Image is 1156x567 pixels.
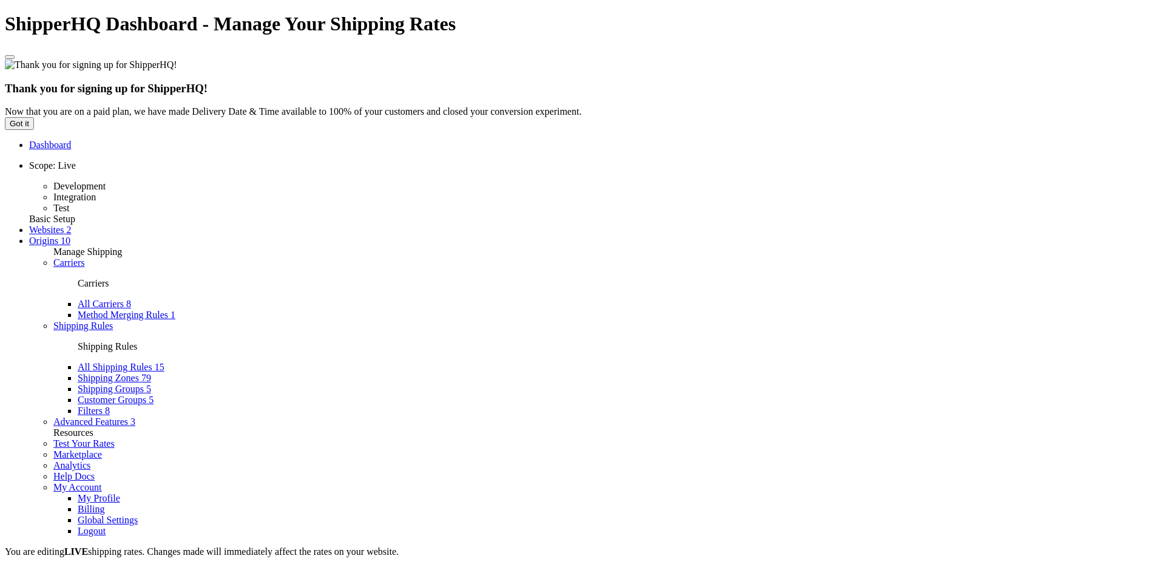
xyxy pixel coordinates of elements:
[53,482,102,492] a: My Account
[78,299,124,309] span: All Carriers
[29,140,71,150] a: Dashboard
[53,192,1151,203] li: Integration
[29,225,71,235] a: Websites 2
[130,416,135,427] span: 3
[5,117,34,130] button: Got it
[171,310,175,320] span: 1
[78,373,151,383] a: Shipping Zones 79
[78,278,1151,289] p: Carriers
[5,106,1151,117] div: Now that you are on a paid plan, we have made Delivery Date & Time available to 100% of your cust...
[78,395,154,405] a: Customer Groups 5
[78,310,1151,321] li: Method Merging Rules
[78,395,146,405] span: Customer Groups
[53,246,1151,257] div: Manage Shipping
[78,362,152,372] span: All Shipping Rules
[78,504,104,514] a: Billing
[105,406,110,416] span: 8
[64,546,88,557] b: LIVE
[53,438,1151,449] li: Test Your Rates
[61,236,70,246] span: 10
[78,362,164,372] a: All Shipping Rules 15
[53,203,69,213] span: Test
[78,406,1151,416] li: Filters
[53,471,1151,482] li: Help Docs
[53,460,90,470] a: Analytics
[78,515,138,525] a: Global Settings
[5,13,1151,35] h1: ShipperHQ Dashboard - Manage Your Shipping Rates
[78,373,1151,384] li: Shipping Zones
[53,438,115,449] a: Test Your Rates
[53,181,106,191] span: Development
[53,449,1151,460] li: Marketplace
[149,395,154,405] span: 5
[53,181,1151,192] li: Development
[53,416,1151,427] li: Advanced Features
[78,362,1151,373] li: All Shipping Rules
[78,341,1151,352] p: Shipping Rules
[53,321,1151,416] li: Shipping Rules
[78,395,1151,406] li: Customer Groups
[78,406,103,416] span: Filters
[29,236,70,246] a: Origins 10
[78,310,175,320] a: Method Merging Rules 1
[29,236,1151,246] li: Origins
[53,416,135,427] a: Advanced Features 3
[53,449,102,460] a: Marketplace
[53,460,1151,471] li: Analytics
[5,82,1151,95] h3: Thank you for signing up for ShipperHQ!
[78,310,168,320] span: Method Merging Rules
[5,546,1151,557] div: You are editing shipping rates. Changes made will immediately affect the rates on your website.
[78,384,144,394] span: Shipping Groups
[53,416,128,427] span: Advanced Features
[29,225,64,235] span: Websites
[29,236,58,246] span: Origins
[78,406,110,416] a: Filters 8
[29,160,76,171] span: Scope: Live
[53,192,96,202] span: Integration
[53,427,1151,438] div: Resources
[78,384,1151,395] li: Shipping Groups
[53,203,1151,214] li: Test
[78,515,1151,526] li: Global Settings
[141,373,151,383] span: 79
[126,299,131,309] span: 8
[78,493,1151,504] li: My Profile
[5,59,177,70] img: Thank you for signing up for ShipperHQ!
[29,140,1151,151] li: Dashboard
[78,373,139,383] span: Shipping Zones
[66,225,71,235] span: 2
[29,214,1151,225] div: Basic Setup
[155,362,164,372] span: 15
[146,384,151,394] span: 5
[78,299,1151,310] li: All Carriers
[78,526,106,536] a: Logout
[53,257,1151,321] li: Carriers
[78,504,1151,515] li: Billing
[29,225,1151,236] li: Websites
[53,471,95,481] a: Help Docs
[78,299,131,309] a: All Carriers 8
[53,321,113,331] a: Shipping Rules
[53,482,1151,537] li: My Account
[78,493,120,503] a: My Profile
[78,384,151,394] a: Shipping Groups 5
[53,257,85,268] a: Carriers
